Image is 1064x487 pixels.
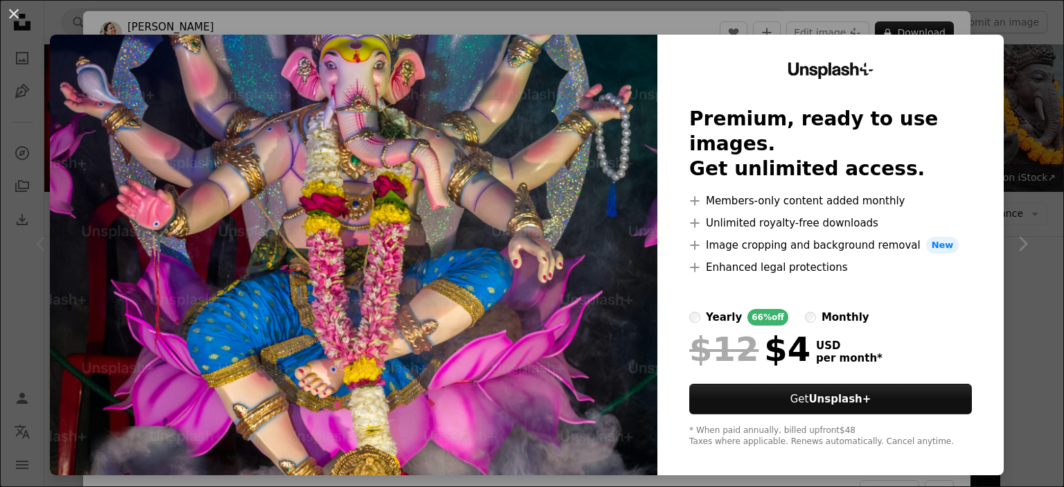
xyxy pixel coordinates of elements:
[926,237,959,254] span: New
[689,384,972,414] button: GetUnsplash+
[816,339,883,352] span: USD
[689,425,972,448] div: * When paid annually, billed upfront $48 Taxes where applicable. Renews automatically. Cancel any...
[816,352,883,364] span: per month *
[689,331,759,367] span: $12
[689,107,972,181] h2: Premium, ready to use images. Get unlimited access.
[689,331,810,367] div: $4
[689,312,700,323] input: yearly66%off
[689,215,972,231] li: Unlimited royalty-free downloads
[822,309,869,326] div: monthly
[805,312,816,323] input: monthly
[689,193,972,209] li: Members-only content added monthly
[747,309,788,326] div: 66% off
[689,237,972,254] li: Image cropping and background removal
[706,309,742,326] div: yearly
[808,393,871,405] strong: Unsplash+
[689,259,972,276] li: Enhanced legal protections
